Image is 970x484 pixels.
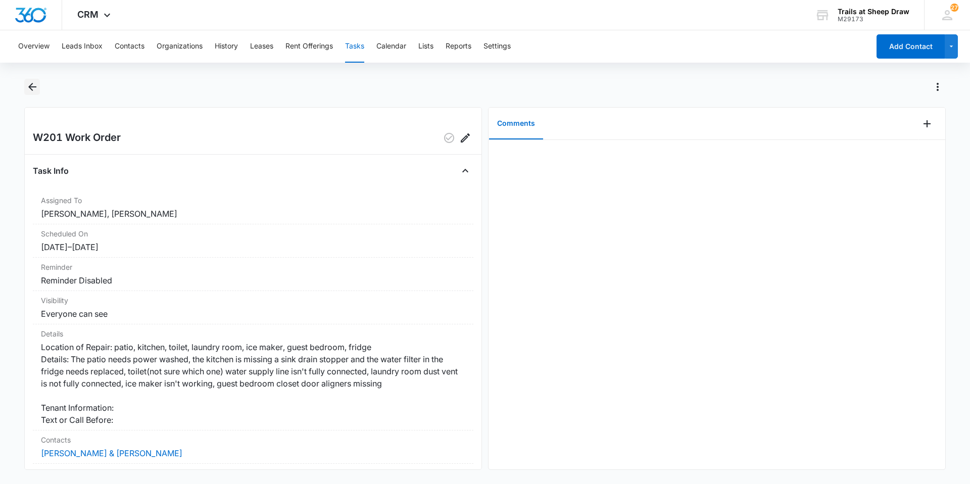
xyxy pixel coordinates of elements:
[33,224,473,258] div: Scheduled On[DATE]–[DATE]
[376,30,406,63] button: Calendar
[489,108,543,139] button: Comments
[919,116,935,132] button: Add Comment
[24,79,40,95] button: Back
[838,16,909,23] div: account id
[41,434,465,445] dt: Contacts
[838,8,909,16] div: account name
[33,130,121,146] h2: W201 Work Order
[33,165,69,177] h4: Task Info
[457,163,473,179] button: Close
[41,448,182,458] a: [PERSON_NAME] & [PERSON_NAME]
[877,34,945,59] button: Add Contact
[33,258,473,291] div: ReminderReminder Disabled
[457,130,473,146] button: Edit
[33,324,473,430] div: DetailsLocation of Repair: patio, kitchen, toilet, laundry room, ice maker, guest bedroom, fridge...
[33,191,473,224] div: Assigned To[PERSON_NAME], [PERSON_NAME]
[41,228,465,239] dt: Scheduled On
[418,30,433,63] button: Lists
[345,30,364,63] button: Tasks
[18,30,50,63] button: Overview
[930,79,946,95] button: Actions
[41,241,465,253] dd: [DATE] – [DATE]
[215,30,238,63] button: History
[157,30,203,63] button: Organizations
[41,262,465,272] dt: Reminder
[41,208,465,220] dd: [PERSON_NAME], [PERSON_NAME]
[41,308,465,320] dd: Everyone can see
[950,4,958,12] div: notifications count
[62,30,103,63] button: Leads Inbox
[33,291,473,324] div: VisibilityEveryone can see
[41,328,465,339] dt: Details
[41,195,465,206] dt: Assigned To
[115,30,144,63] button: Contacts
[41,295,465,306] dt: Visibility
[41,468,465,478] dt: Last Updated
[285,30,333,63] button: Rent Offerings
[250,30,273,63] button: Leases
[950,4,958,12] span: 27
[41,341,465,426] dd: Location of Repair: patio, kitchen, toilet, laundry room, ice maker, guest bedroom, fridge Detail...
[41,274,465,286] dd: Reminder Disabled
[446,30,471,63] button: Reports
[77,9,99,20] span: CRM
[483,30,511,63] button: Settings
[33,430,473,464] div: Contacts[PERSON_NAME] & [PERSON_NAME]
